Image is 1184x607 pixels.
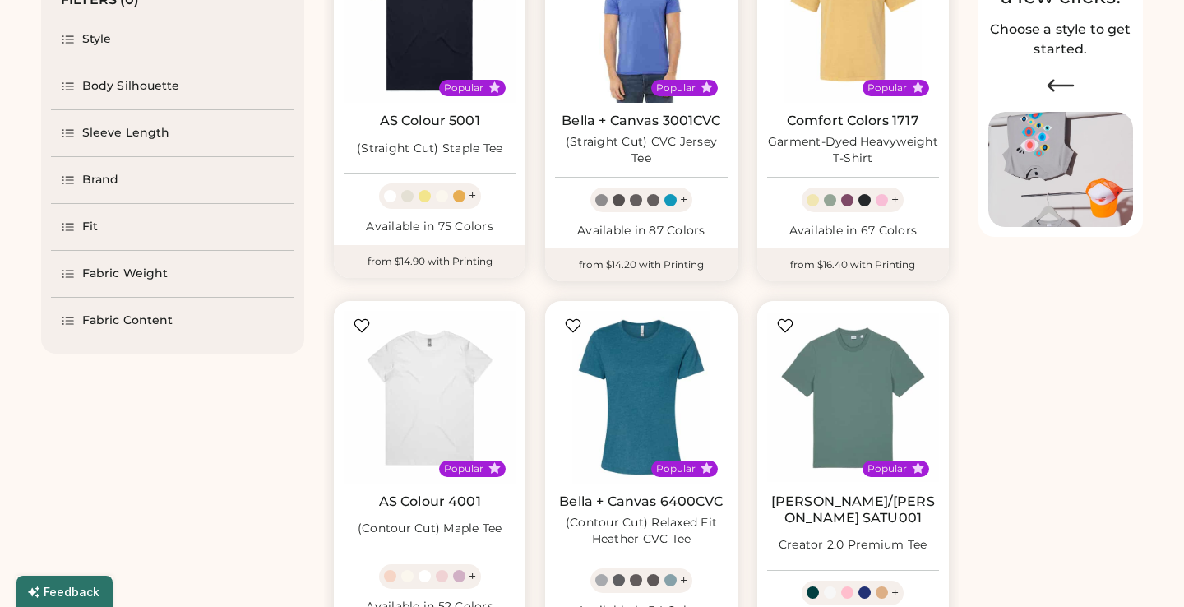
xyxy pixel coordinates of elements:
[555,134,727,167] div: (Straight Cut) CVC Jersey Tee
[488,462,501,475] button: Popular Style
[912,81,924,94] button: Popular Style
[787,113,919,129] a: Comfort Colors 1717
[444,462,483,475] div: Popular
[344,219,516,235] div: Available in 75 Colors
[767,134,939,167] div: Garment-Dyed Heavyweight T-Shirt
[656,462,696,475] div: Popular
[680,191,687,209] div: +
[344,311,516,483] img: AS Colour 4001 (Contour Cut) Maple Tee
[767,311,939,483] img: Stanley/Stella SATU001 Creator 2.0 Premium Tee
[867,81,907,95] div: Popular
[701,81,713,94] button: Popular Style
[82,172,119,188] div: Brand
[357,141,502,157] div: (Straight Cut) Staple Tee
[559,493,723,510] a: Bella + Canvas 6400CVC
[555,515,727,548] div: (Contour Cut) Relaxed Fit Heather CVC Tee
[891,584,899,602] div: +
[988,20,1133,59] h2: Choose a style to get started.
[469,568,476,586] div: +
[334,245,525,278] div: from $14.90 with Printing
[82,78,180,95] div: Body Silhouette
[767,493,939,526] a: [PERSON_NAME]/[PERSON_NAME] SATU001
[680,572,687,590] div: +
[379,493,481,510] a: AS Colour 4001
[82,125,169,141] div: Sleeve Length
[545,248,737,281] div: from $14.20 with Printing
[380,113,480,129] a: AS Colour 5001
[358,521,502,537] div: (Contour Cut) Maple Tee
[444,81,483,95] div: Popular
[82,313,173,329] div: Fabric Content
[562,113,720,129] a: Bella + Canvas 3001CVC
[891,191,899,209] div: +
[82,266,168,282] div: Fabric Weight
[82,219,98,235] div: Fit
[757,248,949,281] div: from $16.40 with Printing
[555,223,727,239] div: Available in 87 Colors
[656,81,696,95] div: Popular
[779,537,927,554] div: Creator 2.0 Premium Tee
[469,187,476,205] div: +
[867,462,907,475] div: Popular
[767,223,939,239] div: Available in 67 Colors
[988,112,1133,228] img: Image of Lisa Congdon Eye Print on T-Shirt and Hat
[555,311,727,483] img: BELLA + CANVAS 6400CVC (Contour Cut) Relaxed Fit Heather CVC Tee
[488,81,501,94] button: Popular Style
[701,462,713,475] button: Popular Style
[912,462,924,475] button: Popular Style
[82,31,112,48] div: Style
